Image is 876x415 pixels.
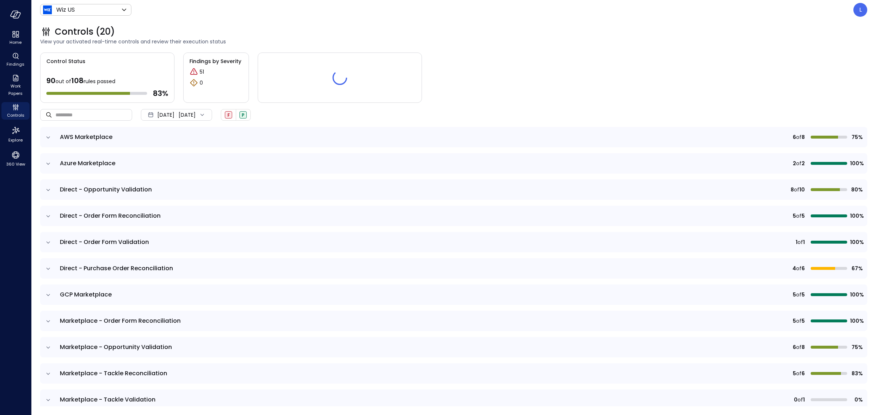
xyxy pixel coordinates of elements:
[793,133,796,141] span: 6
[153,89,168,98] span: 83 %
[796,133,802,141] span: of
[60,212,161,220] span: Direct - Order Form Reconciliation
[803,238,805,246] span: 1
[45,318,52,325] button: expand row
[850,291,863,299] span: 100%
[850,159,863,167] span: 100%
[793,343,796,351] span: 6
[796,291,802,299] span: of
[850,238,863,246] span: 100%
[6,160,25,168] span: 360 View
[157,111,174,119] span: [DATE]
[40,38,867,46] span: View your activated real-time controls and review their execution status
[792,264,796,272] span: 4
[60,343,172,351] span: Marketplace - Opportunity Validation
[45,134,52,141] button: expand row
[1,29,30,47] div: Home
[45,291,52,299] button: expand row
[859,5,862,14] p: L
[853,3,867,17] div: Leah Collins
[7,61,24,68] span: Findings
[225,111,232,119] div: Failed
[55,26,115,38] span: Controls (20)
[796,343,802,351] span: of
[796,264,802,272] span: of
[798,238,803,246] span: of
[803,396,805,404] span: 1
[802,291,805,299] span: 5
[60,185,152,194] span: Direct - Opportunity Validation
[45,213,52,220] button: expand row
[60,159,115,167] span: Azure Marketplace
[9,39,22,46] span: Home
[84,78,115,85] span: rules passed
[802,264,805,272] span: 6
[55,78,71,85] span: out of
[793,369,796,377] span: 5
[793,291,796,299] span: 5
[802,343,805,351] span: 8
[793,159,796,167] span: 2
[71,75,84,86] span: 108
[239,111,247,119] div: Passed
[796,369,802,377] span: of
[802,212,805,220] span: 5
[850,264,863,272] span: 67%
[850,133,863,141] span: 75%
[796,159,802,167] span: of
[41,53,85,65] span: Control Status
[850,212,863,220] span: 100%
[189,57,243,65] span: Findings by Severity
[60,317,181,325] span: Marketplace - Order Form Reconciliation
[227,112,230,118] span: F
[60,133,112,141] span: AWS Marketplace
[850,396,863,404] span: 0%
[802,159,805,167] span: 2
[46,75,55,86] span: 90
[1,124,30,144] div: Explore
[802,317,805,325] span: 5
[45,160,52,167] button: expand row
[1,73,30,98] div: Work Papers
[7,112,24,119] span: Controls
[796,212,802,220] span: of
[200,68,204,76] p: 51
[60,290,112,299] span: GCP Marketplace
[60,369,167,377] span: Marketplace - Tackle Reconciliation
[45,239,52,246] button: expand row
[850,343,863,351] span: 75%
[56,5,75,14] p: Wiz US
[850,369,863,377] span: 83%
[45,265,52,272] button: expand row
[796,317,802,325] span: of
[791,186,794,194] span: 8
[43,5,52,14] img: Icon
[242,112,245,118] span: P
[850,186,863,194] span: 80%
[189,78,198,87] div: Warning
[793,317,796,325] span: 5
[850,317,863,325] span: 100%
[799,186,805,194] span: 10
[794,186,799,194] span: of
[802,369,805,377] span: 6
[794,396,798,404] span: 0
[4,82,27,97] span: Work Papers
[189,67,198,76] div: Critical
[45,370,52,377] button: expand row
[793,212,796,220] span: 5
[60,238,149,246] span: Direct - Order Form Validation
[45,396,52,404] button: expand row
[200,79,203,87] p: 0
[798,396,803,404] span: of
[802,133,805,141] span: 8
[796,238,798,246] span: 1
[60,395,155,404] span: Marketplace - Tackle Validation
[45,186,52,194] button: expand row
[1,51,30,69] div: Findings
[8,136,23,144] span: Explore
[45,344,52,351] button: expand row
[60,264,173,272] span: Direct - Purchase Order Reconciliation
[1,149,30,168] div: 360 View
[1,102,30,120] div: Controls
